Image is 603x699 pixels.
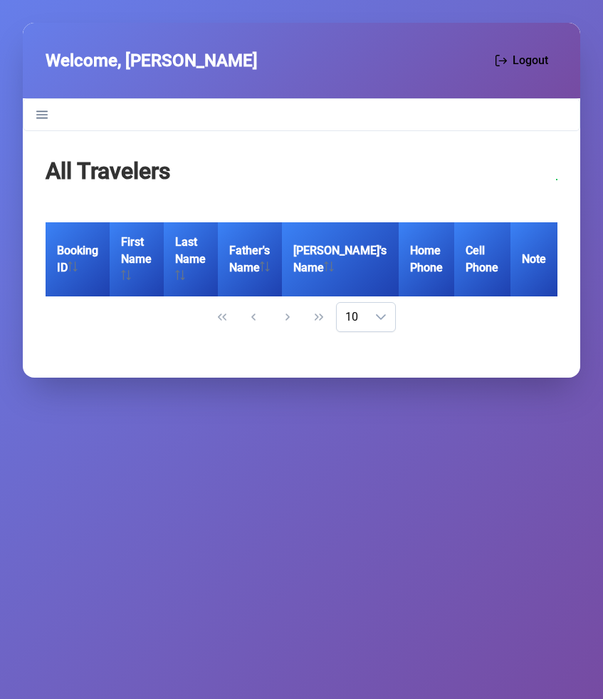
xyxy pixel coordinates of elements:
span: Welcome, [PERSON_NAME] [46,48,258,73]
span: Logout [513,52,548,69]
th: First Name [110,222,164,296]
a: Navigation [32,105,52,125]
th: [PERSON_NAME]'s Name [282,222,399,296]
th: Home Phone [399,222,455,296]
th: Booking ID [46,222,110,296]
th: Last Name [164,222,218,296]
th: Note [510,222,557,296]
th: Father's Name [218,222,282,296]
th: Cell Phone [454,222,510,296]
h2: All Travelers [46,154,170,188]
button: Logout [486,46,557,76]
